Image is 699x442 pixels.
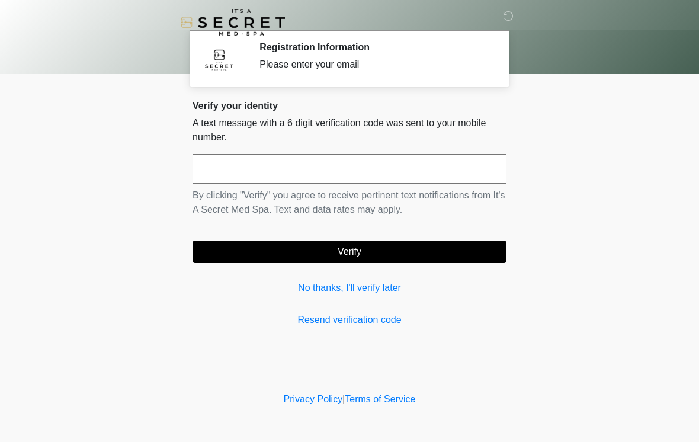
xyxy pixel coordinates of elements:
button: Verify [193,241,506,263]
img: It's A Secret Med Spa Logo [181,9,285,36]
div: Please enter your email [259,57,489,72]
p: A text message with a 6 digit verification code was sent to your mobile number. [193,116,506,145]
a: | [342,394,345,404]
h2: Registration Information [259,41,489,53]
a: Terms of Service [345,394,415,404]
h2: Verify your identity [193,100,506,111]
p: By clicking "Verify" you agree to receive pertinent text notifications from It's A Secret Med Spa... [193,188,506,217]
a: Privacy Policy [284,394,343,404]
a: Resend verification code [193,313,506,327]
a: No thanks, I'll verify later [193,281,506,295]
img: Agent Avatar [201,41,237,77]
